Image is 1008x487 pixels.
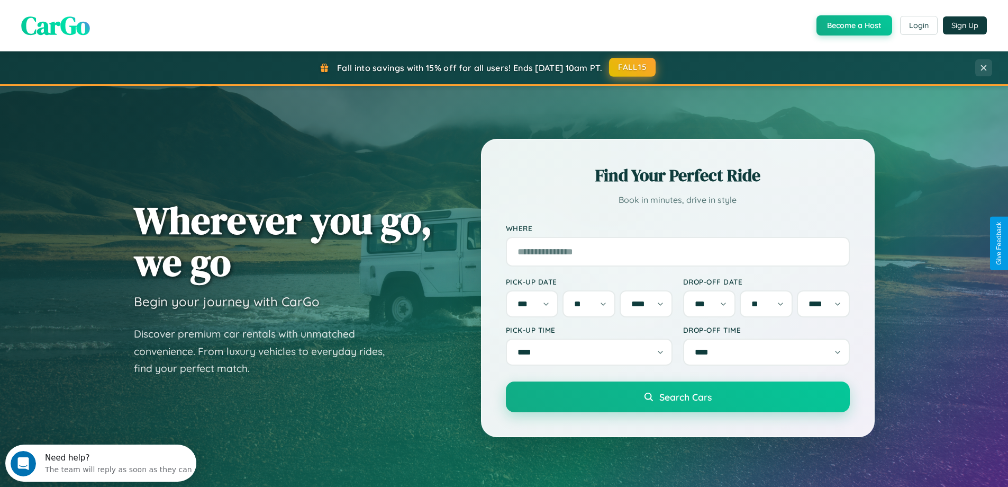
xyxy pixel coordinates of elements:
[506,224,850,233] label: Where
[337,63,602,73] span: Fall into savings with 15% off for all users! Ends [DATE] 10am PT.
[900,16,938,35] button: Login
[134,294,320,309] h3: Begin your journey with CarGo
[609,58,656,77] button: FALL15
[40,17,187,29] div: The team will reply as soon as they can
[659,391,712,403] span: Search Cars
[4,4,197,33] div: Open Intercom Messenger
[816,15,892,36] button: Become a Host
[683,325,850,334] label: Drop-off Time
[995,222,1003,265] div: Give Feedback
[506,277,673,286] label: Pick-up Date
[943,16,987,34] button: Sign Up
[506,164,850,187] h2: Find Your Perfect Ride
[21,8,90,43] span: CarGo
[40,9,187,17] div: Need help?
[5,445,196,482] iframe: Intercom live chat discovery launcher
[683,277,850,286] label: Drop-off Date
[134,325,398,377] p: Discover premium car rentals with unmatched convenience. From luxury vehicles to everyday rides, ...
[134,199,432,283] h1: Wherever you go, we go
[506,382,850,412] button: Search Cars
[506,192,850,208] p: Book in minutes, drive in style
[11,451,36,476] iframe: Intercom live chat
[506,325,673,334] label: Pick-up Time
